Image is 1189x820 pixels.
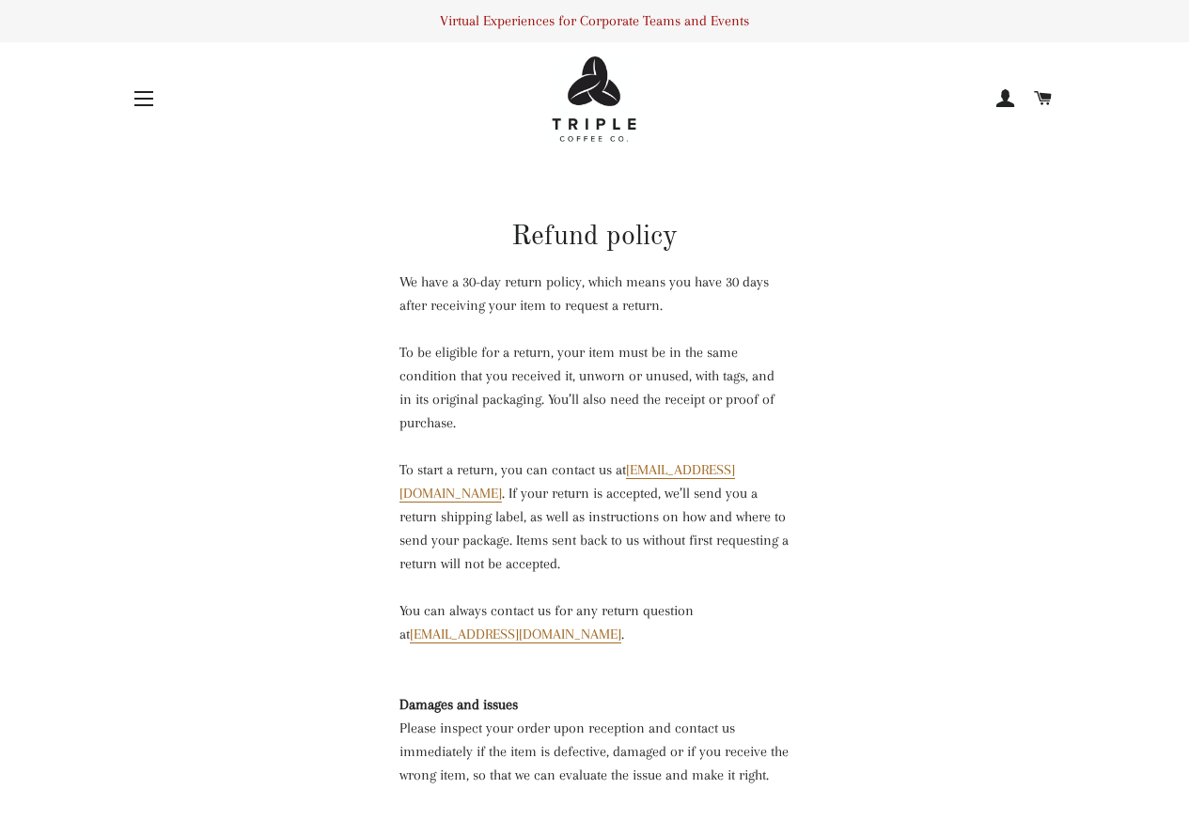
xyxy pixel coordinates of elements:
img: Triple Coffee Co - Logo [552,56,636,142]
a: [EMAIL_ADDRESS][DOMAIN_NAME] [410,626,621,643]
strong: Damages and issues [399,696,518,713]
a: [EMAIL_ADDRESS][DOMAIN_NAME] [399,461,735,503]
p: Please inspect your order upon reception and contact us immediately if the item is defective, dam... [399,693,790,787]
p: We have a 30-day return policy, which means you have 30 days after receiving your item to request... [399,271,790,646]
h1: Refund policy [399,217,790,256]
